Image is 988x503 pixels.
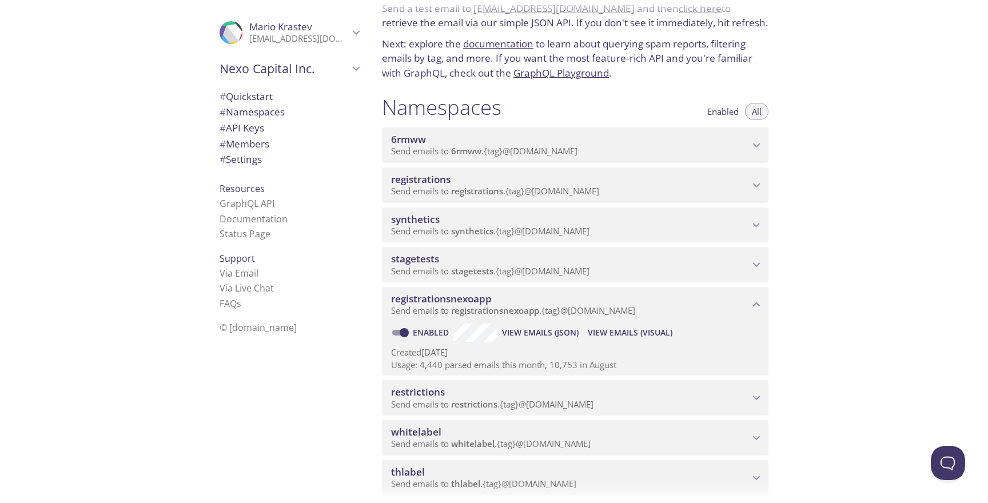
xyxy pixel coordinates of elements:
a: Via Email [220,267,258,280]
a: Status Page [220,227,270,240]
span: # [220,90,226,103]
span: © [DOMAIN_NAME] [220,321,297,334]
span: Send emails to . {tag} @[DOMAIN_NAME] [391,438,591,449]
div: thlabel namespace [382,460,768,496]
div: stagetests namespace [382,247,768,282]
span: 6rmww [391,133,426,146]
span: registrations [451,185,503,197]
span: View Emails (Visual) [588,326,672,340]
p: Next: explore the to learn about querying spam reports, filtering emails by tag, and more. If you... [382,37,768,81]
p: Usage: 4,440 parsed emails this month, 10,753 in August [391,359,759,371]
span: 6rmww [451,145,481,157]
p: [EMAIL_ADDRESS][DOMAIN_NAME] [249,33,349,45]
div: registrationsnexoapp namespace [382,287,768,322]
button: All [745,103,768,120]
span: synthetics [451,225,493,237]
span: thlabel [451,478,480,489]
span: Send emails to . {tag} @[DOMAIN_NAME] [391,145,577,157]
span: Send emails to . {tag} @[DOMAIN_NAME] [391,398,593,410]
span: registrations [391,173,451,186]
span: synthetics [391,213,440,226]
span: whitelabel [391,425,441,438]
span: Send emails to . {tag} @[DOMAIN_NAME] [391,185,599,197]
span: s [237,297,241,310]
div: restrictions namespace [382,380,768,416]
span: Send emails to . {tag} @[DOMAIN_NAME] [391,478,576,489]
span: Send emails to . {tag} @[DOMAIN_NAME] [391,305,635,316]
div: Members [210,136,368,152]
span: API Keys [220,121,264,134]
div: registrations namespace [382,167,768,203]
button: View Emails (JSON) [497,324,583,342]
iframe: Help Scout Beacon - Open [931,446,965,480]
p: Created [DATE] [391,346,759,358]
a: Enabled [411,327,453,338]
span: Support [220,252,255,265]
a: Via Live Chat [220,282,274,294]
div: Nexo Capital Inc. [210,54,368,83]
div: synthetics namespace [382,207,768,243]
span: # [220,105,226,118]
div: Team Settings [210,151,368,167]
div: whitelabel namespace [382,420,768,456]
span: registrationsnexoapp [391,292,492,305]
button: Enabled [700,103,746,120]
span: Quickstart [220,90,273,103]
span: View Emails (JSON) [502,326,579,340]
a: GraphQL API [220,197,274,210]
a: GraphQL Playground [513,66,609,79]
span: # [220,137,226,150]
span: restrictions [391,385,445,398]
span: Nexo Capital Inc. [220,61,349,77]
div: API Keys [210,120,368,136]
span: Members [220,137,269,150]
a: Documentation [220,213,288,225]
span: Settings [220,153,262,166]
div: 6rmww namespace [382,127,768,163]
h1: Namespaces [382,94,501,120]
a: FAQ [220,297,241,310]
span: # [220,121,226,134]
span: Resources [220,182,265,195]
span: whitelabel [451,438,495,449]
span: registrationsnexoapp [451,305,539,316]
span: thlabel [391,465,425,478]
div: Mario Krastev [210,14,368,51]
div: Namespaces [210,104,368,120]
span: stagetests [451,265,493,277]
span: # [220,153,226,166]
a: documentation [463,37,533,50]
span: stagetests [391,252,439,265]
span: Send emails to . {tag} @[DOMAIN_NAME] [391,265,589,277]
span: restrictions [451,398,497,410]
div: Quickstart [210,89,368,105]
button: View Emails (Visual) [583,324,677,342]
span: Send emails to . {tag} @[DOMAIN_NAME] [391,225,589,237]
span: Namespaces [220,105,285,118]
span: Mario Krastev [249,20,312,33]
